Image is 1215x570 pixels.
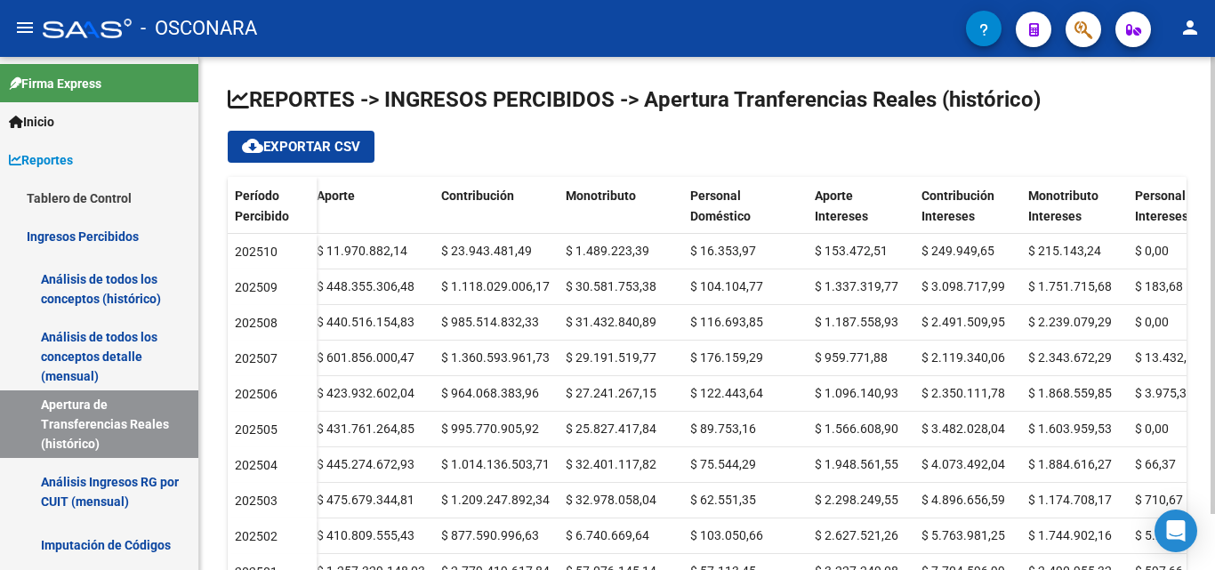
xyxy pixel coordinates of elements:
[441,315,539,329] span: $ 985.514.832,33
[235,189,289,223] span: Período Percibido
[559,177,683,252] datatable-header-cell: Monotributo
[815,350,888,365] span: $ 959.771,88
[235,280,278,294] span: 202509
[921,421,1005,436] span: $ 3.482.028,04
[317,457,414,471] span: $ 445.274.672,93
[9,112,54,132] span: Inicio
[317,493,414,507] span: $ 475.679.344,81
[1028,189,1098,223] span: Monotributo Intereses
[921,189,994,223] span: Contribución Intereses
[1028,279,1112,293] span: $ 1.751.715,68
[1028,421,1112,436] span: $ 1.603.959,53
[228,177,317,252] datatable-header-cell: Período Percibido
[14,17,36,38] mat-icon: menu
[441,244,532,258] span: $ 23.943.481,49
[566,386,656,400] span: $ 27.241.267,15
[690,189,751,223] span: Personal Doméstico
[566,528,649,542] span: $ 6.740.669,64
[1135,350,1201,365] span: $ 13.432,17
[1028,350,1112,365] span: $ 2.343.672,29
[434,177,559,252] datatable-header-cell: Contribución
[921,493,1005,507] span: $ 4.896.656,59
[1135,244,1169,258] span: $ 0,00
[815,279,898,293] span: $ 1.337.319,77
[317,279,414,293] span: $ 448.355.306,48
[317,386,414,400] span: $ 423.932.602,04
[441,279,550,293] span: $ 1.118.029.006,17
[441,493,550,507] span: $ 1.209.247.892,34
[566,457,656,471] span: $ 32.401.117,82
[235,494,278,508] span: 202503
[815,244,888,258] span: $ 153.472,51
[815,457,898,471] span: $ 1.948.561,55
[690,244,756,258] span: $ 16.353,97
[228,131,374,163] button: Exportar CSV
[808,177,914,252] datatable-header-cell: Aporte Intereses
[441,457,550,471] span: $ 1.014.136.503,71
[690,386,763,400] span: $ 122.443,64
[921,315,1005,329] span: $ 2.491.509,95
[1021,177,1128,252] datatable-header-cell: Monotributo Intereses
[690,279,763,293] span: $ 104.104,77
[1179,17,1201,38] mat-icon: person
[1028,244,1101,258] span: $ 215.143,24
[566,315,656,329] span: $ 31.432.840,89
[235,316,278,330] span: 202508
[235,458,278,472] span: 202504
[1028,386,1112,400] span: $ 1.868.559,85
[317,350,414,365] span: $ 601.856.000,47
[815,315,898,329] span: $ 1.187.558,93
[566,350,656,365] span: $ 29.191.519,77
[566,493,656,507] span: $ 32.978.058,04
[921,279,1005,293] span: $ 3.098.717,99
[1135,279,1183,293] span: $ 183,68
[921,386,1005,400] span: $ 2.350.111,78
[317,421,414,436] span: $ 431.761.264,85
[914,177,1021,252] datatable-header-cell: Contribución Intereses
[441,528,539,542] span: $ 877.590.996,63
[815,493,898,507] span: $ 2.298.249,55
[1135,528,1194,542] span: $ 5.273,43
[235,422,278,437] span: 202505
[1028,315,1112,329] span: $ 2.239.079,29
[228,87,1041,112] span: REPORTES -> INGRESOS PERCIBIDOS -> Apertura Tranferencias Reales (histórico)
[141,9,257,48] span: - OSCONARA
[683,177,808,252] datatable-header-cell: Personal Doméstico
[1135,493,1183,507] span: $ 710,67
[317,315,414,329] span: $ 440.516.154,83
[235,245,278,259] span: 202510
[317,528,414,542] span: $ 410.809.555,43
[921,244,994,258] span: $ 249.949,65
[441,350,550,365] span: $ 1.360.593.961,73
[9,150,73,170] span: Reportes
[1135,386,1194,400] span: $ 3.975,32
[921,457,1005,471] span: $ 4.073.492,04
[235,351,278,365] span: 202507
[566,244,649,258] span: $ 1.489.223,39
[815,189,868,223] span: Aporte Intereses
[690,350,763,365] span: $ 176.159,29
[690,528,763,542] span: $ 103.050,66
[441,421,539,436] span: $ 995.770.905,92
[690,493,756,507] span: $ 62.551,35
[690,315,763,329] span: $ 116.693,85
[815,528,898,542] span: $ 2.627.521,26
[815,386,898,400] span: $ 1.096.140,93
[235,529,278,543] span: 202502
[9,74,101,93] span: Firma Express
[815,421,898,436] span: $ 1.566.608,90
[310,177,434,252] datatable-header-cell: Aporte
[690,457,756,471] span: $ 75.544,29
[1028,528,1112,542] span: $ 1.744.902,16
[441,386,539,400] span: $ 964.068.383,96
[1135,315,1169,329] span: $ 0,00
[317,189,355,203] span: Aporte
[1028,493,1112,507] span: $ 1.174.708,17
[1155,510,1197,552] div: Open Intercom Messenger
[441,189,514,203] span: Contribución
[1135,421,1169,436] span: $ 0,00
[317,244,407,258] span: $ 11.970.882,14
[235,387,278,401] span: 202506
[1028,457,1112,471] span: $ 1.884.616,27
[566,189,636,203] span: Monotributo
